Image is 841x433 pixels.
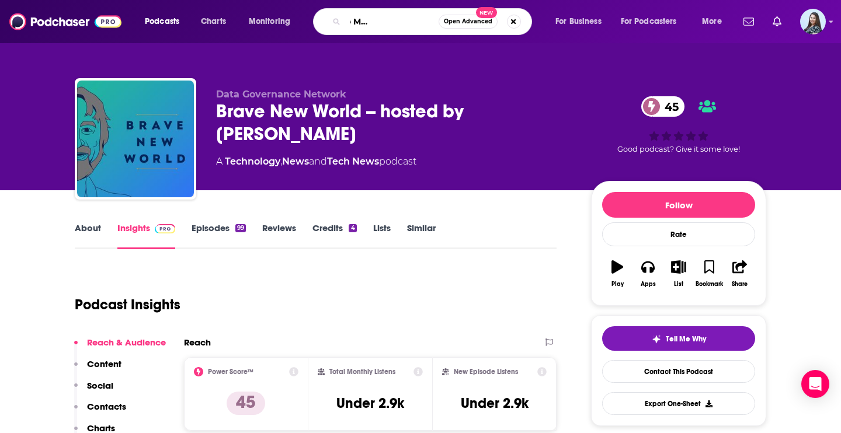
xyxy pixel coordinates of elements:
button: open menu [241,12,305,31]
button: open menu [613,12,694,31]
span: , [280,156,282,167]
h3: Under 2.9k [336,394,404,412]
button: Reach & Audience [74,337,166,358]
span: 45 [653,96,684,117]
a: Charts [193,12,233,31]
h2: New Episode Listens [454,368,518,376]
a: Technology [225,156,280,167]
div: Bookmark [696,281,723,288]
span: More [702,13,722,30]
h1: Podcast Insights [75,296,180,313]
div: List [674,281,683,288]
button: Export One-Sheet [602,392,755,415]
button: Play [602,253,633,295]
div: 99 [235,224,246,232]
button: List [663,253,694,295]
span: Data Governance Network [216,89,346,100]
p: Content [87,358,121,369]
img: Podchaser Pro [155,224,175,233]
div: 45Good podcast? Give it some love! [591,89,766,161]
div: A podcast [216,155,416,169]
a: InsightsPodchaser Pro [117,222,175,249]
h2: Power Score™ [208,368,253,376]
a: Credits4 [312,222,356,249]
button: open menu [137,12,194,31]
span: Open Advanced [444,19,492,25]
img: Brave New World -- hosted by Vasant Dhar [77,81,194,197]
span: Logged in as brookefortierpr [800,9,826,34]
span: Podcasts [145,13,179,30]
span: Good podcast? Give it some love! [617,145,740,153]
a: Contact This Podcast [602,360,755,383]
button: Social [74,380,113,401]
p: Reach & Audience [87,337,166,348]
span: For Podcasters [621,13,677,30]
span: For Business [555,13,602,30]
a: Similar [407,222,436,249]
button: Follow [602,192,755,218]
div: Search podcasts, credits, & more... [324,8,543,35]
button: Share [725,253,755,295]
span: New [476,7,497,18]
button: Content [74,358,121,380]
button: tell me why sparkleTell Me Why [602,326,755,351]
span: Tell Me Why [666,334,706,344]
button: open menu [694,12,736,31]
button: Contacts [74,401,126,422]
a: Show notifications dropdown [739,12,759,32]
span: Charts [201,13,226,30]
h2: Total Monthly Listens [329,368,395,376]
button: Show profile menu [800,9,826,34]
a: Episodes99 [192,222,246,249]
div: Share [732,281,748,288]
span: and [309,156,327,167]
div: Apps [641,281,656,288]
a: News [282,156,309,167]
div: Play [611,281,624,288]
a: About [75,222,101,249]
h3: Under 2.9k [461,394,529,412]
a: Show notifications dropdown [768,12,786,32]
div: Open Intercom Messenger [801,370,829,398]
p: Social [87,380,113,391]
button: Open AdvancedNew [439,15,498,29]
div: 4 [349,224,356,232]
div: Rate [602,222,755,246]
p: Contacts [87,401,126,412]
img: Podchaser - Follow, Share and Rate Podcasts [9,11,121,33]
input: Search podcasts, credits, & more... [345,12,439,31]
button: Apps [633,253,663,295]
img: tell me why sparkle [652,334,661,344]
a: Lists [373,222,391,249]
a: Tech News [327,156,379,167]
p: 45 [227,392,265,415]
h2: Reach [184,337,211,348]
span: Monitoring [249,13,290,30]
img: User Profile [800,9,826,34]
a: Reviews [262,222,296,249]
button: Bookmark [694,253,724,295]
a: 45 [641,96,684,117]
button: open menu [547,12,616,31]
